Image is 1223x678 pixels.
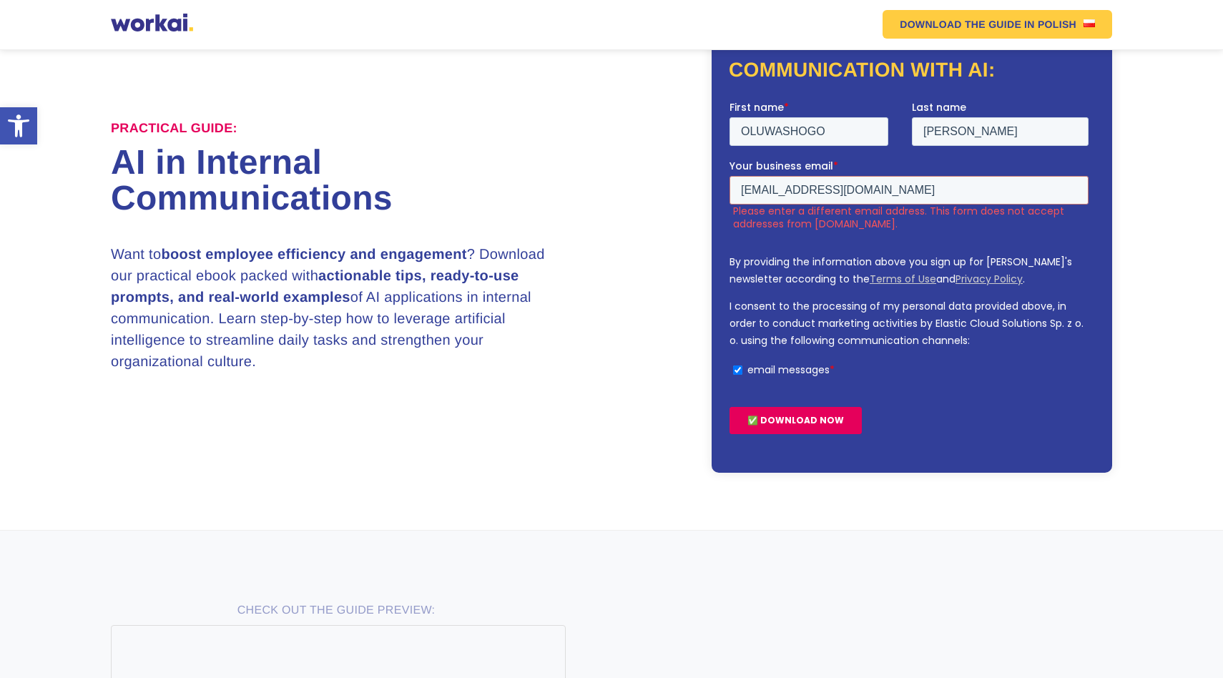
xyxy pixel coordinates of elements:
h3: Want to ? Download our practical ebook packed with of AI applications in internal communication. ... [111,244,561,373]
iframe: Form 0 [730,100,1094,446]
img: US flag [1084,19,1095,27]
h2: Get the guide and enhance communication with AI: [729,29,1095,84]
label: Practical Guide: [111,121,237,137]
em: DOWNLOAD THE GUIDE [900,19,1021,29]
h1: AI in Internal Communications [111,145,611,217]
p: CHECK OUT THE GUIDE PREVIEW: [111,602,561,619]
strong: boost employee efficiency and engagement [161,247,466,262]
a: DOWNLOAD THE GUIDEIN POLISHUS flag [883,10,1112,39]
